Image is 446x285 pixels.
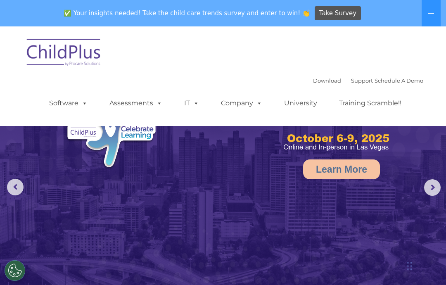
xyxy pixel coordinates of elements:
[313,77,341,84] a: Download
[351,77,373,84] a: Support
[375,77,423,84] a: Schedule A Demo
[213,95,270,112] a: Company
[23,33,105,74] img: ChildPlus by Procare Solutions
[41,95,96,112] a: Software
[319,6,356,21] span: Take Survey
[5,260,25,281] button: Cookies Settings
[405,245,446,285] iframe: Chat Widget
[276,95,325,112] a: University
[303,159,380,179] a: Learn More
[313,77,423,84] font: |
[176,95,207,112] a: IT
[61,5,313,21] span: ✅ Your insights needed! Take the child care trends survey and enter to win! 👏
[101,95,171,112] a: Assessments
[315,6,361,21] a: Take Survey
[407,254,412,278] div: Drag
[331,95,410,112] a: Training Scramble!!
